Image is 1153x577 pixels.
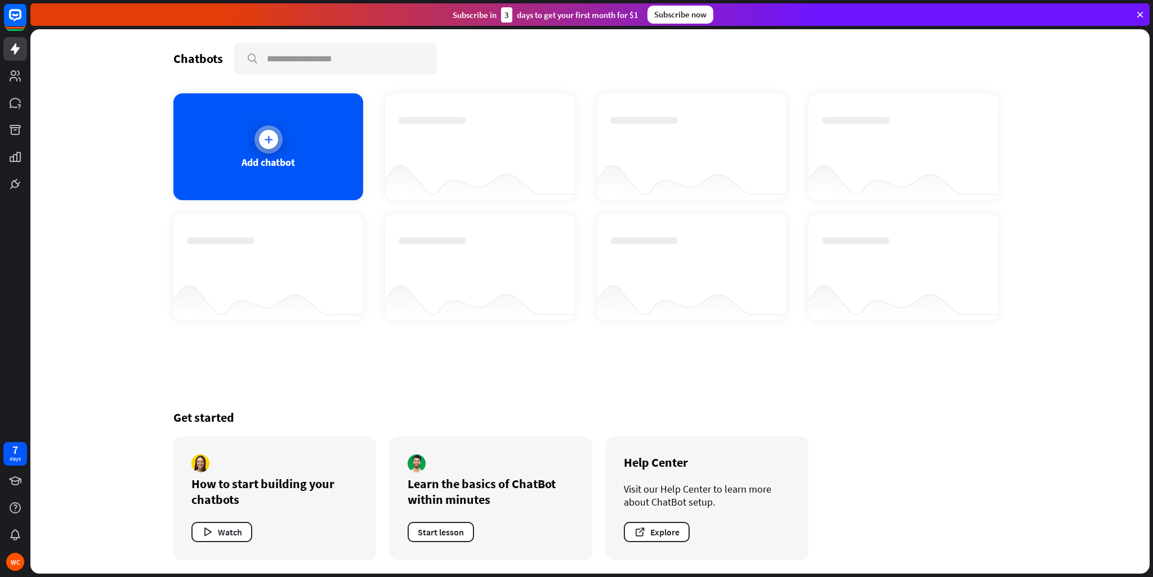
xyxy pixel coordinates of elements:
div: 7 [12,445,18,455]
a: 7 days [3,442,27,466]
div: Visit our Help Center to learn more about ChatBot setup. [624,483,790,508]
div: Get started [173,409,1007,425]
div: Help Center [624,454,790,470]
img: author [191,454,209,472]
div: WC [6,553,24,571]
div: Add chatbot [242,156,295,169]
button: Explore [624,522,690,542]
button: Watch [191,522,252,542]
div: Learn the basics of ChatBot within minutes [408,476,574,507]
div: How to start building your chatbots [191,476,358,507]
img: author [408,454,426,472]
button: Open LiveChat chat widget [9,4,43,38]
button: Start lesson [408,522,474,542]
div: Chatbots [173,51,223,66]
div: 3 [501,7,512,22]
div: Subscribe in days to get your first month for $1 [453,7,638,22]
div: days [10,455,21,463]
div: Subscribe now [647,6,713,24]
